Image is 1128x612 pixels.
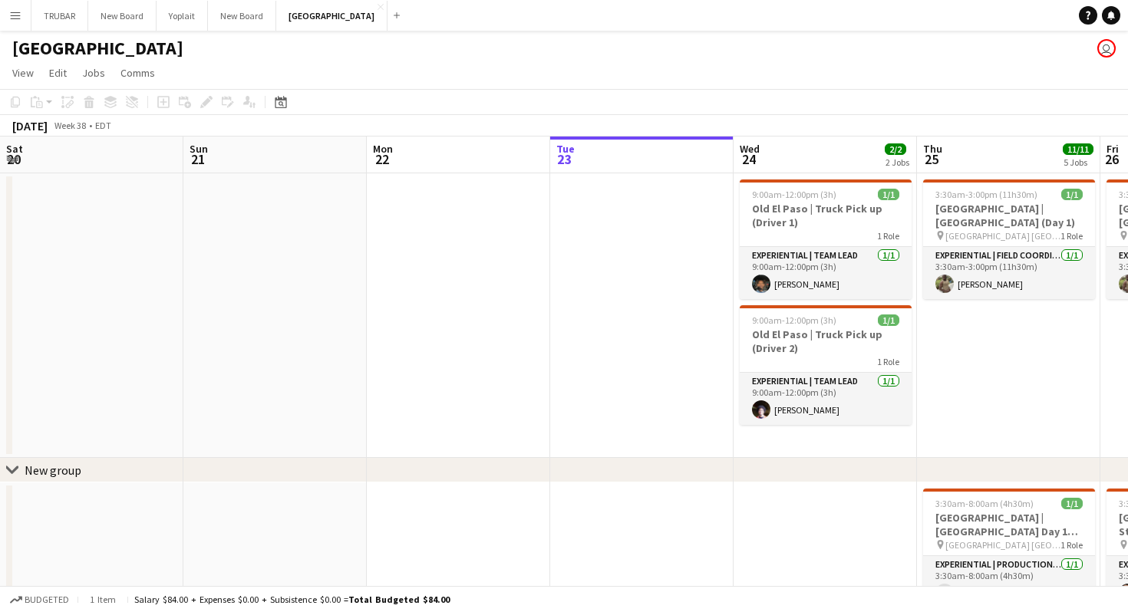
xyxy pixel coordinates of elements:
span: 1/1 [1061,498,1083,509]
span: Wed [740,142,760,156]
span: 23 [554,150,575,168]
span: Thu [923,142,942,156]
span: [GEOGRAPHIC_DATA] [GEOGRAPHIC_DATA] [945,539,1060,551]
div: [DATE] [12,118,48,133]
span: 1 item [84,594,121,605]
div: EDT [95,120,111,131]
span: Sat [6,142,23,156]
span: Total Budgeted $84.00 [348,594,450,605]
span: View [12,66,34,80]
span: 2/2 [885,143,906,155]
span: 1 Role [1060,230,1083,242]
div: New group [25,462,81,478]
span: 9:00am-12:00pm (3h) [752,314,836,326]
button: Yoplait [157,1,208,31]
h1: [GEOGRAPHIC_DATA] [12,37,183,60]
span: 1 Role [877,356,899,367]
button: New Board [88,1,157,31]
app-card-role: Experiential | Production Assistant1/13:30am-8:00am (4h30m) [PERSON_NAME] [923,556,1095,608]
div: 5 Jobs [1064,156,1093,168]
span: 22 [371,150,393,168]
span: Jobs [82,66,105,80]
span: 11/11 [1063,143,1093,155]
span: 1/1 [1061,189,1083,200]
span: 21 [187,150,208,168]
a: Comms [114,63,161,83]
h3: Old El Paso | Truck Pick up (Driver 2) [740,327,912,355]
span: 24 [737,150,760,168]
button: [GEOGRAPHIC_DATA] [276,1,388,31]
span: Tue [556,142,575,156]
span: 3:30am-8:00am (4h30m) [935,498,1034,509]
app-job-card: 3:30am-3:00pm (11h30m)1/1[GEOGRAPHIC_DATA] | [GEOGRAPHIC_DATA] (Day 1) [GEOGRAPHIC_DATA] [GEOGRAP... [923,179,1095,299]
app-card-role: Experiential | Field Coordinator1/13:30am-3:00pm (11h30m)[PERSON_NAME] [923,247,1095,299]
span: 9:00am-12:00pm (3h) [752,189,836,200]
app-job-card: 9:00am-12:00pm (3h)1/1Old El Paso | Truck Pick up (Driver 1)1 RoleExperiential | Team Lead1/19:00... [740,179,912,299]
span: Fri [1107,142,1119,156]
app-card-role: Experiential | Team Lead1/19:00am-12:00pm (3h)[PERSON_NAME] [740,247,912,299]
span: Comms [120,66,155,80]
app-card-role: Experiential | Team Lead1/19:00am-12:00pm (3h)[PERSON_NAME] [740,373,912,425]
span: 20 [4,150,23,168]
span: Mon [373,142,393,156]
button: New Board [208,1,276,31]
button: Budgeted [8,591,71,608]
span: Edit [49,66,67,80]
a: View [6,63,40,83]
span: 1/1 [878,189,899,200]
app-job-card: 9:00am-12:00pm (3h)1/1Old El Paso | Truck Pick up (Driver 2)1 RoleExperiential | Team Lead1/19:00... [740,305,912,425]
span: [GEOGRAPHIC_DATA] [GEOGRAPHIC_DATA] [945,230,1060,242]
a: Jobs [76,63,111,83]
a: Edit [43,63,73,83]
button: TRUBAR [31,1,88,31]
app-user-avatar: Jamaal Jemmott [1097,39,1116,58]
div: 2 Jobs [886,156,909,168]
span: 25 [921,150,942,168]
span: 1/1 [878,314,899,326]
span: 1 Role [877,230,899,242]
app-job-card: 3:30am-8:00am (4h30m)1/1[GEOGRAPHIC_DATA] | [GEOGRAPHIC_DATA] Day 1 Production) [GEOGRAPHIC_DATA]... [923,489,1095,608]
span: Budgeted [25,594,69,605]
h3: [GEOGRAPHIC_DATA] | [GEOGRAPHIC_DATA] (Day 1) [923,202,1095,229]
span: Week 38 [51,120,89,131]
span: 26 [1104,150,1119,168]
h3: [GEOGRAPHIC_DATA] | [GEOGRAPHIC_DATA] Day 1 Production) [923,511,1095,538]
span: Sun [190,142,208,156]
h3: Old El Paso | Truck Pick up (Driver 1) [740,202,912,229]
span: 1 Role [1060,539,1083,551]
span: 3:30am-3:00pm (11h30m) [935,189,1037,200]
div: Salary $84.00 + Expenses $0.00 + Subsistence $0.00 = [134,594,450,605]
